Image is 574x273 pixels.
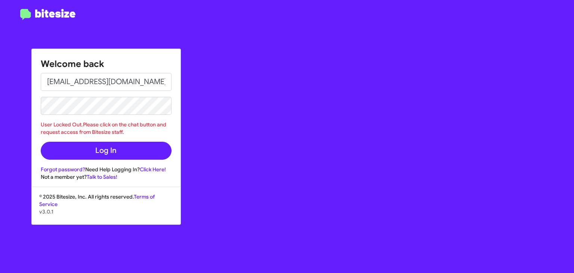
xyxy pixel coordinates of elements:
div: © 2025 Bitesize, Inc. All rights reserved. [32,193,180,224]
h1: Welcome back [41,58,172,70]
a: Forgot password? [41,166,85,173]
div: Need Help Logging In? [41,166,172,173]
a: Terms of Service [39,193,155,208]
a: Talk to Sales! [87,174,117,180]
p: v3.0.1 [39,208,173,215]
button: Log In [41,142,172,160]
input: Email address [41,73,172,91]
div: Not a member yet? [41,173,172,181]
div: User Locked Out.Please click on the chat button and request access from Bitesize staff. [41,121,172,136]
a: Click Here! [140,166,166,173]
